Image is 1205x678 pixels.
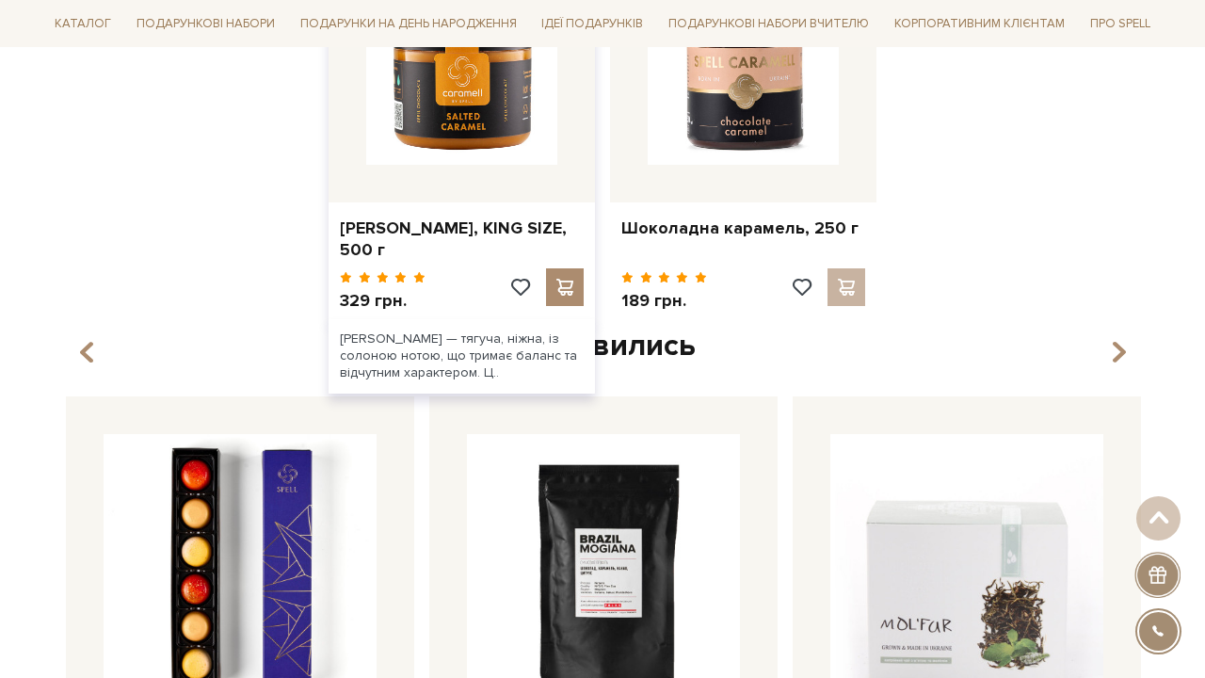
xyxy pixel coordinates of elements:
[661,8,876,40] a: Подарункові набори Вчителю
[58,327,1147,366] div: Ви дивились
[293,9,524,39] a: Подарунки на День народження
[340,290,426,312] p: 329 грн.
[47,9,119,39] a: Каталог
[621,218,865,239] a: Шоколадна карамель, 250 г
[534,9,651,39] a: Ідеї подарунків
[329,319,595,394] div: [PERSON_NAME] — тягуча, ніжна, із солоною нотою, що тримає баланс та відчутним характером. Ц..
[887,9,1072,39] a: Корпоративним клієнтам
[340,218,584,262] a: [PERSON_NAME], KING SIZE, 500 г
[621,290,707,312] p: 189 грн.
[1083,9,1158,39] a: Про Spell
[129,9,282,39] a: Подарункові набори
